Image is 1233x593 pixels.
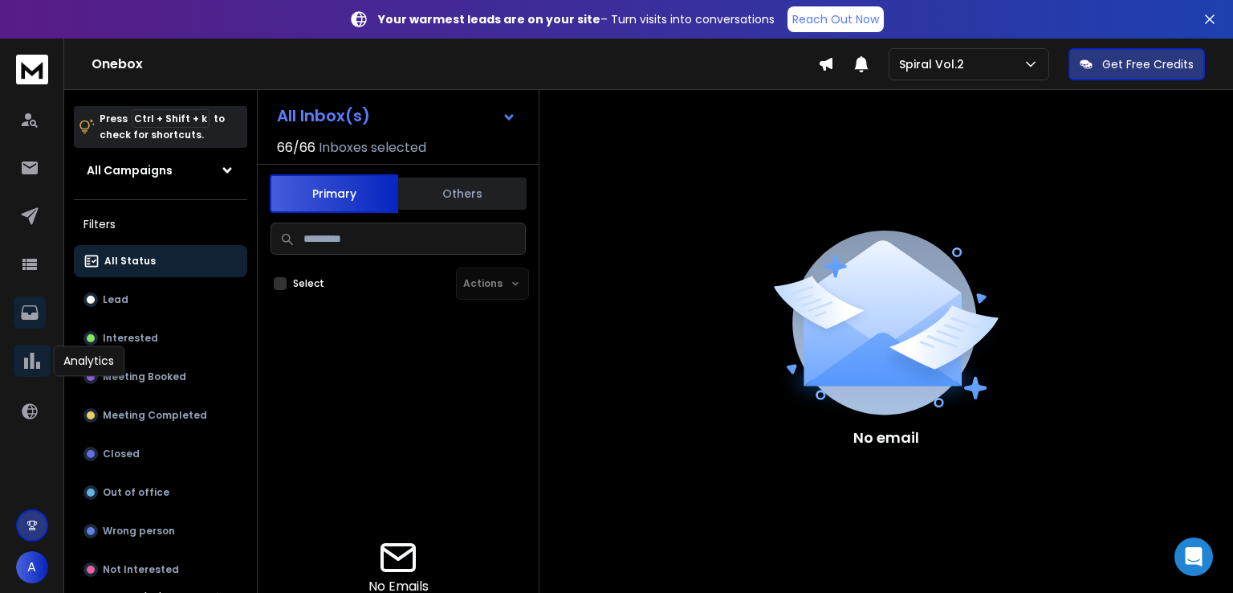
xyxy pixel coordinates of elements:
strong: Your warmest leads are on your site [378,11,600,27]
a: Reach Out Now [787,6,884,32]
p: Out of office [103,486,169,499]
p: Not Interested [103,563,179,576]
p: Reach Out Now [792,11,879,27]
button: Not Interested [74,554,247,586]
span: 66 / 66 [277,138,315,157]
button: Lead [74,284,247,316]
p: No email [853,427,919,449]
button: All Status [74,245,247,277]
p: Wrong person [103,525,175,538]
div: Analytics [53,346,124,376]
button: Out of office [74,476,247,509]
h1: All Campaigns [87,162,173,178]
button: Closed [74,438,247,470]
p: Meeting Completed [103,409,207,422]
button: Get Free Credits [1068,48,1205,80]
h1: Onebox [92,55,818,74]
p: Lead [103,293,128,306]
button: Primary [270,174,398,213]
button: A [16,551,48,583]
button: All Campaigns [74,154,247,186]
p: All Status [104,255,156,268]
div: Open Intercom Messenger [1174,538,1213,576]
button: Wrong person [74,515,247,547]
p: Spiral Vol.2 [899,56,971,72]
p: Interested [103,332,158,345]
button: All Inbox(s) [264,100,529,132]
h3: Filters [74,213,247,235]
p: Closed [103,448,140,460]
h3: Inboxes selected [319,138,426,157]
label: Select [293,277,324,290]
button: Meeting Booked [74,361,247,393]
button: Meeting Completed [74,399,247,431]
img: logo [16,55,48,84]
h1: All Inbox(s) [277,108,370,124]
button: Interested [74,322,247,354]
p: Press to check for shortcuts. [100,111,225,143]
button: Others [398,176,527,211]
span: Ctrl + Shift + k [132,109,210,128]
p: Get Free Credits [1102,56,1194,72]
p: Meeting Booked [103,370,186,383]
p: – Turn visits into conversations [378,11,775,27]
